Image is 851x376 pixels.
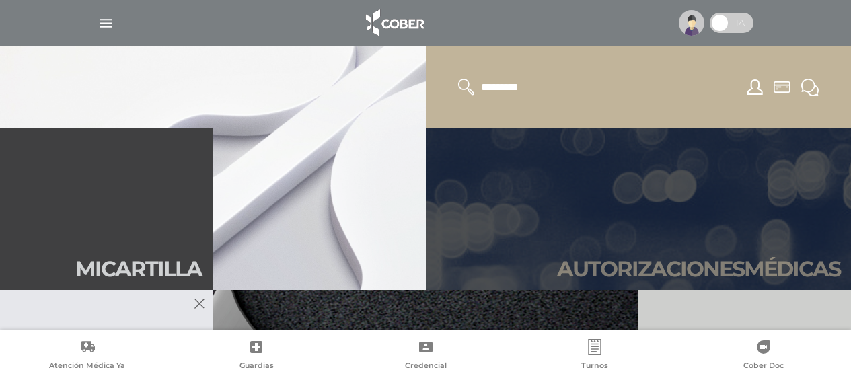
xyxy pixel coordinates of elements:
[557,256,840,282] h2: Autori zaciones médicas
[172,339,340,373] a: Guardias
[679,10,704,36] img: profile-placeholder.svg
[239,361,274,373] span: Guardias
[581,361,608,373] span: Turnos
[743,361,784,373] span: Cober Doc
[405,361,447,373] span: Credencial
[679,339,848,373] a: Cober Doc
[75,256,202,282] h2: Mi car tilla
[341,339,510,373] a: Credencial
[49,361,125,373] span: Atención Médica Ya
[359,7,429,39] img: logo_cober_home-white.png
[510,339,679,373] a: Turnos
[98,15,114,32] img: Cober_menu-lines-white.svg
[3,339,172,373] a: Atención Médica Ya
